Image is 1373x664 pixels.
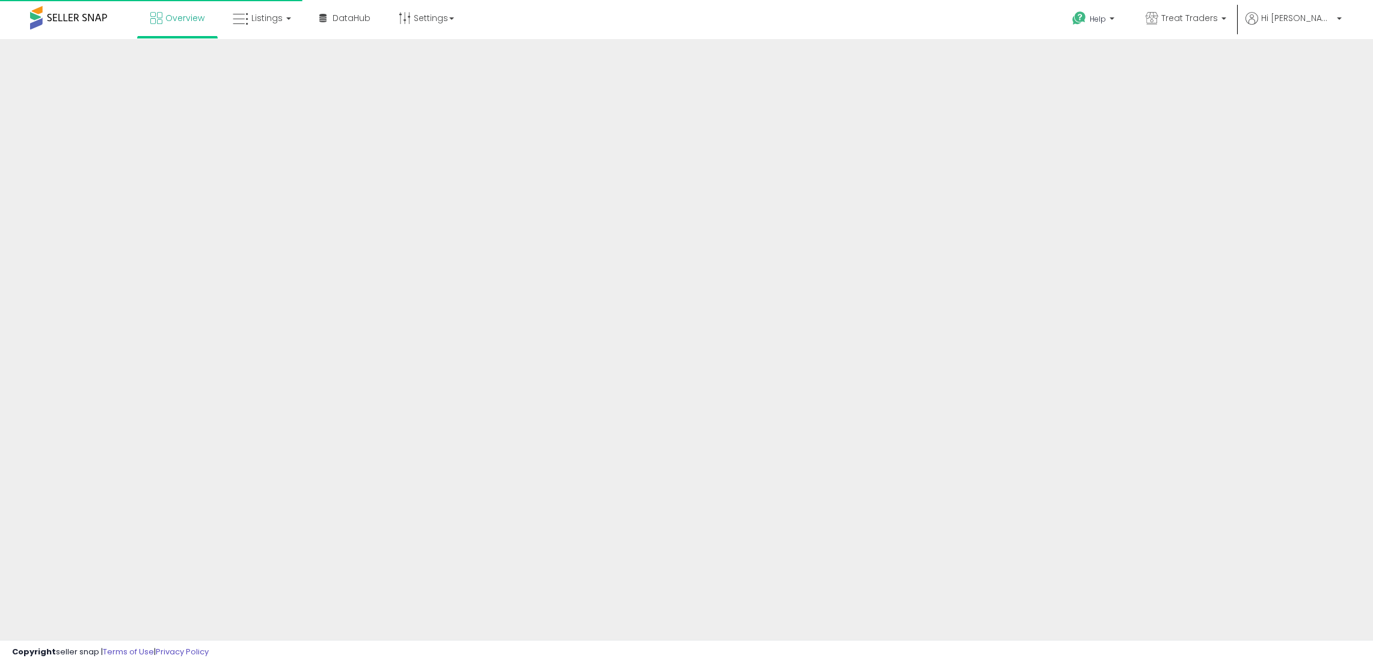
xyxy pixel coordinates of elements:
[1072,11,1087,26] i: Get Help
[251,12,283,24] span: Listings
[333,12,370,24] span: DataHub
[165,12,204,24] span: Overview
[1161,12,1218,24] span: Treat Traders
[1246,12,1342,39] a: Hi [PERSON_NAME]
[1261,12,1333,24] span: Hi [PERSON_NAME]
[1063,2,1126,39] a: Help
[1090,14,1106,24] span: Help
